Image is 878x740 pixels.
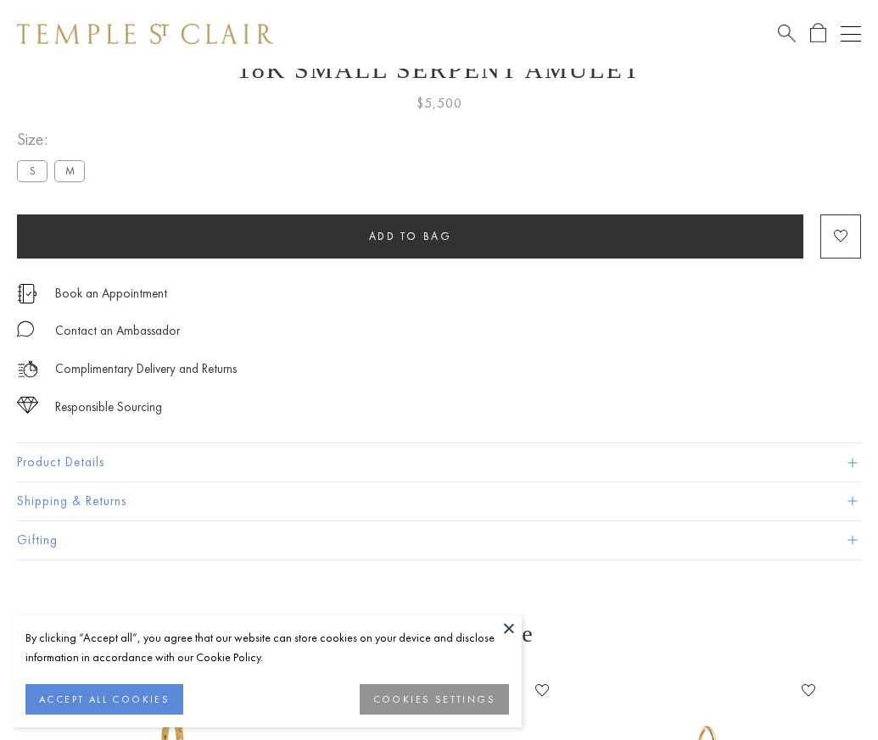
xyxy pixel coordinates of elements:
[17,160,48,181] label: S
[17,214,803,259] button: Add to bag
[841,24,861,44] button: Open navigation
[54,160,85,181] label: M
[17,521,861,559] button: Gifting
[17,24,273,44] img: Temple St. Clair
[17,125,92,153] span: Size:
[360,684,509,715] button: COOKIES SETTINGS
[417,92,462,114] span: $5,500
[810,23,826,44] a: Open Shopping Bag
[25,684,183,715] button: ACCEPT ALL COOKIES
[25,628,509,667] div: By clicking “Accept all”, you agree that our website can store cookies on your device and disclos...
[55,320,180,342] div: Contact an Ambassador
[55,397,162,418] div: Responsible Sourcing
[778,23,796,44] a: Search
[55,284,167,303] a: Book an Appointment
[17,320,34,337] img: MessageIcon-01_2.svg
[369,229,452,243] span: Add to bag
[17,55,861,84] h1: 18K Small Serpent Amulet
[17,359,38,380] img: icon_delivery.svg
[17,397,38,414] img: icon_sourcing.svg
[17,482,861,520] button: Shipping & Returns
[17,284,37,303] img: icon_appointment.svg
[55,359,237,380] p: Complimentary Delivery and Returns
[17,443,861,481] button: Product Details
